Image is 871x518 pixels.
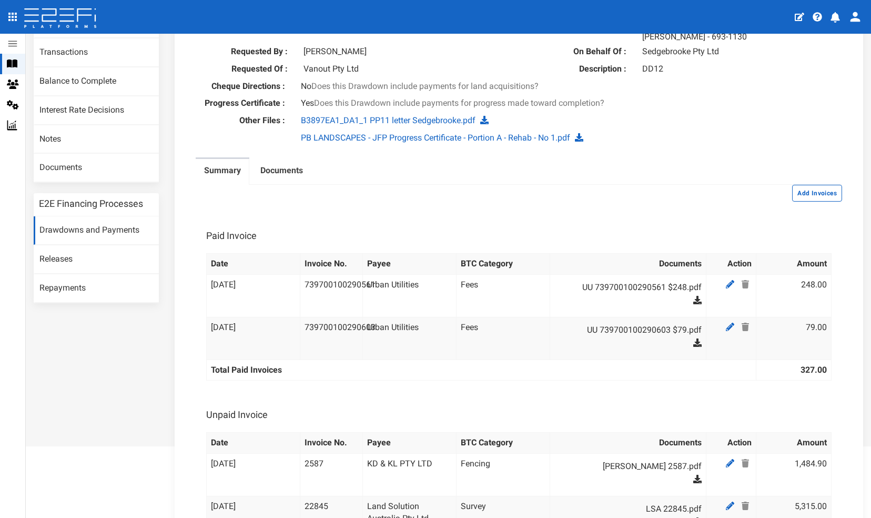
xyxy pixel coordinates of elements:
th: Invoice No. [300,253,363,274]
h3: E2E Financing Processes [39,199,143,208]
label: Other Files : [180,115,293,127]
a: B3897EA1_DA1_1 PP11 letter Sedgebrooke.pdf [301,115,475,125]
th: Invoice No. [300,433,363,454]
label: Description : [526,63,634,75]
td: [DATE] [206,317,300,360]
th: Documents [550,253,706,274]
a: Transactions [34,38,159,67]
th: Amount [756,433,832,454]
label: Requested By : [188,46,296,58]
a: Summary [196,159,249,185]
a: PB LANDSCAPES - JFP Progress Certificate - Portion A - Rehab - No 1.pdf [301,133,570,143]
button: Add Invoices [792,185,842,202]
th: Action [706,433,756,454]
td: Fees [457,274,550,317]
th: Payee [362,253,456,274]
a: Add Invoices [792,187,842,197]
td: 2587 [300,454,363,496]
h3: Unpaid Invoice [206,410,268,420]
label: Summary [204,165,241,177]
td: Fencing [457,454,550,496]
td: [DATE] [206,274,300,317]
label: Progress Certificate : [180,97,293,109]
th: Payee [362,433,456,454]
a: Releases [34,245,159,274]
th: BTC Category [457,253,550,274]
a: Drawdowns and Payments [34,216,159,245]
td: 739700100290561 [300,274,363,317]
label: On Behalf Of : [526,46,634,58]
a: Repayments [34,274,159,303]
td: KD & KL PTY LTD [362,454,456,496]
th: Total Paid Invoices [206,360,756,381]
td: 248.00 [756,274,832,317]
a: UU 739700100290561 $248.pdf [565,279,702,296]
span: Does this Drawdown include payments for progress made toward completion? [314,98,604,108]
th: 327.00 [756,360,832,381]
div: Sedgebrooke Pty Ltd [634,46,850,58]
a: Interest Rate Decisions [34,96,159,125]
a: Delete Payee [739,321,752,334]
th: Date [206,433,300,454]
label: Requested Of : [188,63,296,75]
td: Fees [457,317,550,360]
td: Urban Utilities [362,317,456,360]
td: 1,484.90 [756,454,832,496]
th: Action [706,253,756,274]
a: Balance to Complete [34,67,159,96]
a: Delete Payee [739,457,752,470]
span: Does this Drawdown include payments for land acquisitions? [311,81,539,91]
td: Urban Utilities [362,274,456,317]
div: Yes [293,97,745,109]
div: No [293,81,745,93]
th: BTC Category [457,433,550,454]
h3: Paid Invoice [206,231,257,241]
a: [PERSON_NAME] 2587.pdf [565,458,702,475]
a: Documents [34,154,159,182]
a: Documents [252,159,311,185]
div: Vanout Pty Ltd [296,63,511,75]
td: 739700100290603 [300,317,363,360]
label: Documents [260,165,303,177]
td: 79.00 [756,317,832,360]
a: Delete Payee [739,500,752,513]
th: Amount [756,253,832,274]
div: [PERSON_NAME] [296,46,511,58]
label: Cheque Directions : [180,81,293,93]
div: DD12 [634,63,850,75]
a: LSA 22845.pdf [565,501,702,517]
th: Date [206,253,300,274]
th: Documents [550,433,706,454]
a: Delete Payee [739,278,752,291]
a: Notes [34,125,159,154]
td: [DATE] [206,454,300,496]
a: UU 739700100290603 $79.pdf [565,322,702,338]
